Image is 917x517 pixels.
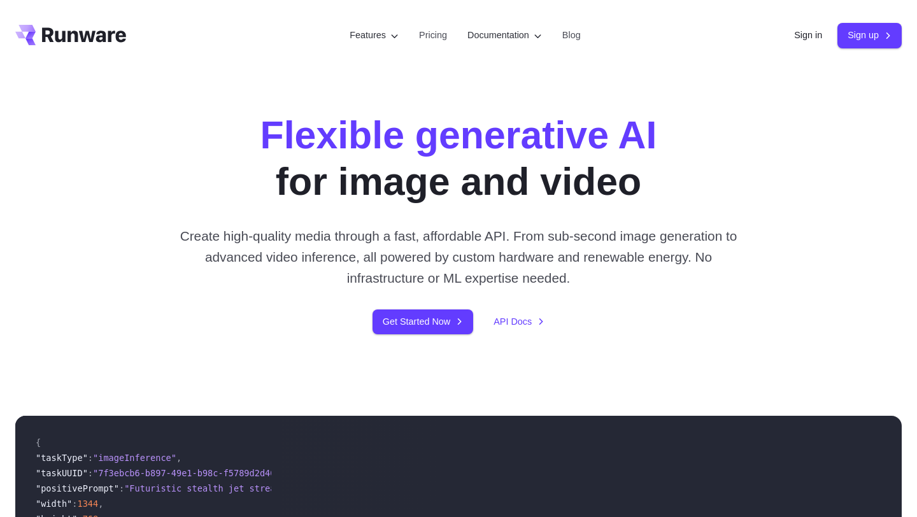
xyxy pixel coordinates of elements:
[93,453,176,463] span: "imageInference"
[93,468,291,478] span: "7f3ebcb6-b897-49e1-b98c-f5789d2d40d7"
[260,112,657,205] h1: for image and video
[36,468,88,478] span: "taskUUID"
[72,499,77,509] span: :
[350,28,399,43] label: Features
[124,483,599,493] span: "Futuristic stealth jet streaking through a neon-lit cityscape with glowing purple exhaust"
[175,225,743,289] p: Create high-quality media through a fast, affordable API. From sub-second image generation to adv...
[837,23,902,48] a: Sign up
[373,309,473,334] a: Get Started Now
[36,499,72,509] span: "width"
[88,453,93,463] span: :
[88,468,93,478] span: :
[467,28,542,43] label: Documentation
[176,453,181,463] span: ,
[419,28,447,43] a: Pricing
[15,25,126,45] a: Go to /
[260,113,657,157] strong: Flexible generative AI
[36,437,41,448] span: {
[562,28,581,43] a: Blog
[36,483,119,493] span: "positivePrompt"
[77,499,98,509] span: 1344
[494,315,544,329] a: API Docs
[794,28,822,43] a: Sign in
[98,499,103,509] span: ,
[119,483,124,493] span: :
[36,453,88,463] span: "taskType"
